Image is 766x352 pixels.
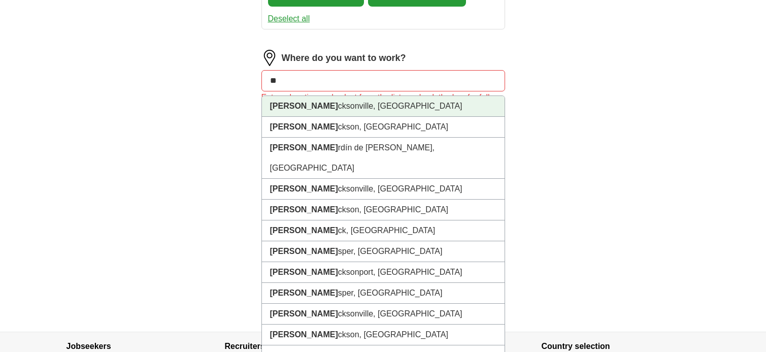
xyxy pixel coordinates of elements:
strong: [PERSON_NAME] [270,226,338,235]
strong: [PERSON_NAME] [270,268,338,276]
strong: [PERSON_NAME] [270,289,338,297]
li: ckson, [GEOGRAPHIC_DATA] [262,117,505,138]
li: ckson, [GEOGRAPHIC_DATA] [262,325,505,345]
strong: [PERSON_NAME] [270,102,338,110]
li: rdín de [PERSON_NAME], [GEOGRAPHIC_DATA] [262,138,505,179]
li: sper, [GEOGRAPHIC_DATA] [262,283,505,304]
strong: [PERSON_NAME] [270,330,338,339]
strong: [PERSON_NAME] [270,205,338,214]
li: ck, [GEOGRAPHIC_DATA] [262,220,505,241]
li: cksonville, [GEOGRAPHIC_DATA] [262,96,505,117]
img: location.png [261,50,278,66]
li: ckson, [GEOGRAPHIC_DATA] [262,200,505,220]
strong: [PERSON_NAME] [270,122,338,131]
strong: [PERSON_NAME] [270,184,338,193]
strong: [PERSON_NAME] [270,143,338,152]
li: cksonville, [GEOGRAPHIC_DATA] [262,179,505,200]
button: Deselect all [268,13,310,25]
strong: [PERSON_NAME] [270,309,338,318]
li: sper, [GEOGRAPHIC_DATA] [262,241,505,262]
div: Enter a location and select from the list, or check the box for fully remote roles [261,91,505,116]
strong: [PERSON_NAME] [270,247,338,255]
li: cksonville, [GEOGRAPHIC_DATA] [262,304,505,325]
label: Where do you want to work? [282,51,406,65]
li: cksonport, [GEOGRAPHIC_DATA] [262,262,505,283]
